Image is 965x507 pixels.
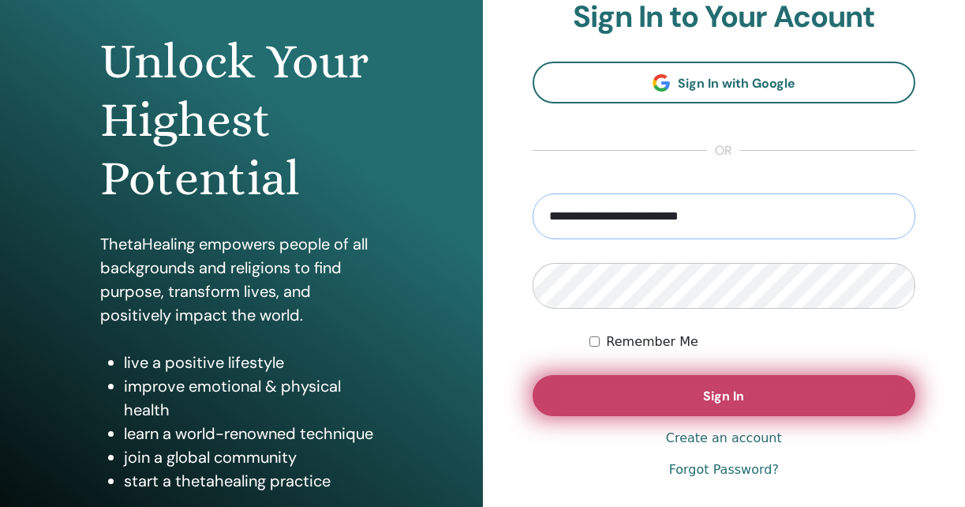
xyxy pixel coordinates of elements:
li: start a thetahealing practice [124,469,383,493]
p: ThetaHealing empowers people of all backgrounds and religions to find purpose, transform lives, a... [100,232,383,327]
h1: Unlock Your Highest Potential [100,32,383,208]
label: Remember Me [606,332,698,351]
li: improve emotional & physical health [124,374,383,422]
a: Sign In with Google [533,62,916,103]
button: Sign In [533,375,916,416]
li: learn a world-renowned technique [124,422,383,445]
a: Create an account [666,429,782,448]
div: Keep me authenticated indefinitely or until I manually logout [589,332,915,351]
a: Forgot Password? [669,460,779,479]
span: Sign In with Google [678,75,795,92]
li: live a positive lifestyle [124,351,383,374]
span: Sign In [703,388,744,404]
li: join a global community [124,445,383,469]
span: or [707,141,740,160]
